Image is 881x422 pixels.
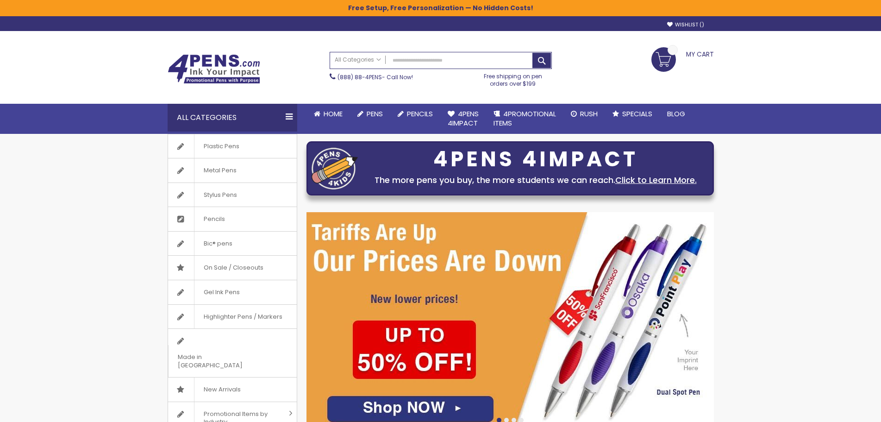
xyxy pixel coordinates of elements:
div: Free shipping on pen orders over $199 [474,69,552,88]
span: Gel Ink Pens [194,280,249,304]
span: Highlighter Pens / Markers [194,305,292,329]
a: (888) 88-4PENS [337,73,382,81]
div: All Categories [168,104,297,132]
span: Home [324,109,343,119]
a: All Categories [330,52,386,68]
a: Made in [GEOGRAPHIC_DATA] [168,329,297,377]
span: Rush [580,109,598,119]
a: Highlighter Pens / Markers [168,305,297,329]
span: Blog [667,109,685,119]
a: Plastic Pens [168,134,297,158]
a: Rush [563,104,605,124]
a: Click to Learn More. [615,174,697,186]
span: 4PROMOTIONAL ITEMS [494,109,556,128]
a: 4Pens4impact [440,104,486,134]
a: New Arrivals [168,378,297,402]
a: Bic® pens [168,232,297,256]
span: 4Pens 4impact [448,109,479,128]
img: 4Pens Custom Pens and Promotional Products [168,54,260,84]
a: Specials [605,104,660,124]
a: Pens [350,104,390,124]
a: Pencils [168,207,297,231]
a: Home [306,104,350,124]
a: Wishlist [667,21,704,28]
span: Stylus Pens [194,183,246,207]
a: Pencils [390,104,440,124]
span: Plastic Pens [194,134,249,158]
span: All Categories [335,56,381,63]
span: Pencils [407,109,433,119]
a: Blog [660,104,693,124]
a: On Sale / Closeouts [168,256,297,280]
span: Pens [367,109,383,119]
a: Stylus Pens [168,183,297,207]
span: On Sale / Closeouts [194,256,273,280]
a: 4PROMOTIONALITEMS [486,104,563,134]
div: The more pens you buy, the more students we can reach. [362,174,709,187]
span: Made in [GEOGRAPHIC_DATA] [168,345,274,377]
span: Pencils [194,207,234,231]
a: Gel Ink Pens [168,280,297,304]
a: Metal Pens [168,158,297,183]
span: Bic® pens [194,232,242,256]
div: 4PENS 4IMPACT [362,150,709,169]
span: - Call Now! [337,73,413,81]
span: Specials [622,109,652,119]
img: four_pen_logo.png [312,147,358,189]
span: Metal Pens [194,158,246,183]
span: New Arrivals [194,378,250,402]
